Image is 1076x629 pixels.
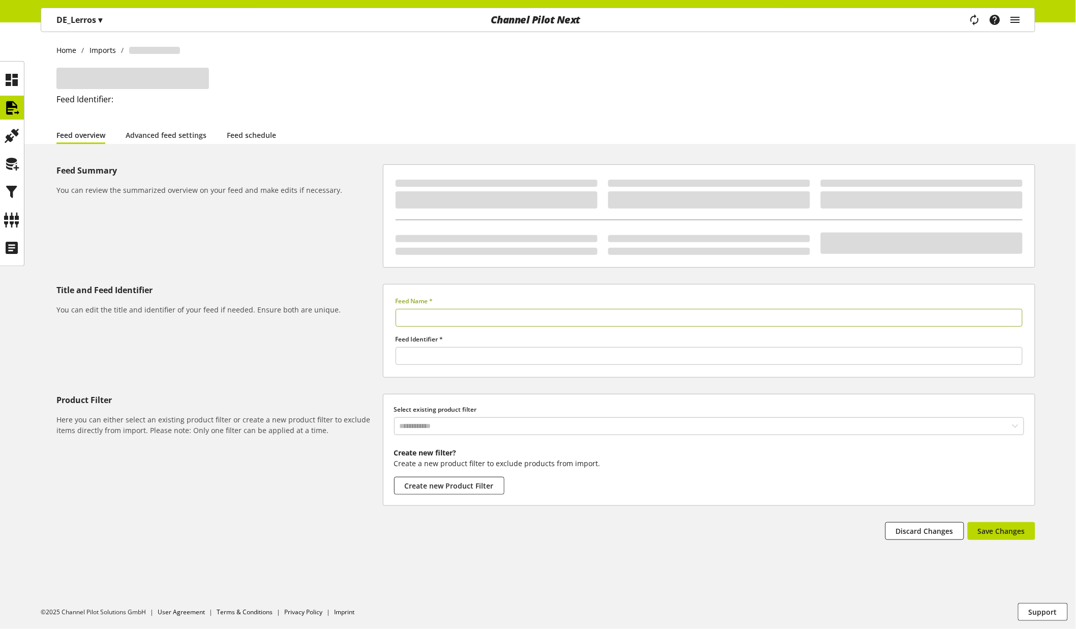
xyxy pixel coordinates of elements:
a: Imprint [334,608,354,616]
span: Support [1029,607,1057,617]
a: Feed schedule [227,130,276,140]
button: Create new Product Filter [394,477,504,495]
a: Home [56,45,82,55]
h6: Here you can either select an existing product filter or create a new product filter to exclude i... [56,414,379,436]
li: ©2025 Channel Pilot Solutions GmbH [41,608,158,617]
a: Advanced feed settings [126,130,206,140]
label: Select existing product filter [394,405,1024,414]
a: Feed overview [56,130,105,140]
p: Create a new product filter to exclude products from import. [394,458,1024,469]
button: Save Changes [968,522,1035,540]
p: DE_Lerros [56,14,102,26]
h6: You can edit the title and identifier of your feed if needed. Ensure both are unique. [56,304,379,315]
a: Terms & Conditions [217,608,273,616]
h5: Title and Feed Identifier [56,284,379,296]
a: Privacy Policy [284,608,322,616]
a: Imports [84,45,122,55]
h5: Product Filter [56,394,379,406]
span: Save Changes [978,526,1025,536]
span: Feed Identifier: [56,94,113,105]
b: Create new filter? [394,448,457,458]
h5: Feed Summary [56,164,379,177]
span: Create new Product Filter [405,480,494,491]
span: Feed Identifier * [396,335,443,344]
h6: You can review the summarized overview on your feed and make edits if necessary. [56,185,379,195]
span: Discard Changes [896,526,953,536]
a: User Agreement [158,608,205,616]
nav: main navigation [41,8,1035,32]
span: ▾ [98,14,102,25]
button: Support [1018,603,1068,621]
span: Feed Name * [396,297,433,305]
button: Discard Changes [885,522,964,540]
